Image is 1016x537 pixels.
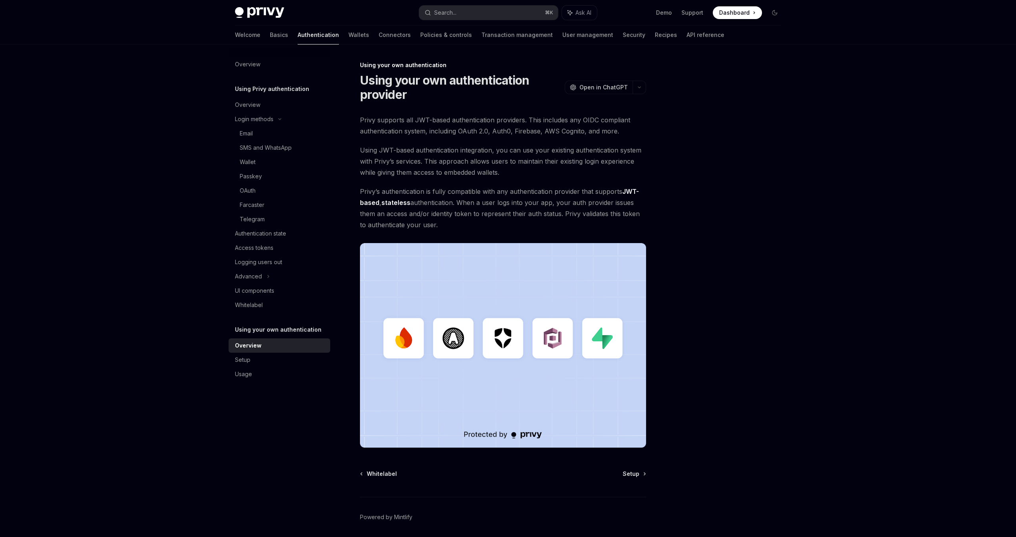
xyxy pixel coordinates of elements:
div: Overview [235,100,260,110]
a: Telegram [229,212,330,226]
span: Privy’s authentication is fully compatible with any authentication provider that supports , authe... [360,186,646,230]
div: Whitelabel [235,300,263,310]
span: Using JWT-based authentication integration, you can use your existing authentication system with ... [360,145,646,178]
a: Basics [270,25,288,44]
span: Dashboard [719,9,750,17]
a: Whitelabel [229,298,330,312]
div: Logging users out [235,257,282,267]
img: JWT-based auth splash [360,243,646,448]
div: SMS and WhatsApp [240,143,292,153]
div: Login methods [235,114,273,124]
button: Open in ChatGPT [565,81,633,94]
a: Overview [229,57,330,71]
a: Powered by Mintlify [360,513,412,521]
div: Setup [235,355,250,365]
a: Overview [229,98,330,112]
a: Whitelabel [361,470,397,478]
a: Setup [229,353,330,367]
span: Whitelabel [367,470,397,478]
div: Search... [434,8,456,17]
a: Security [623,25,645,44]
a: Welcome [235,25,260,44]
button: Toggle dark mode [768,6,781,19]
a: Recipes [655,25,677,44]
a: Setup [623,470,645,478]
h5: Using Privy authentication [235,84,309,94]
a: Access tokens [229,241,330,255]
div: Overview [235,60,260,69]
span: Privy supports all JWT-based authentication providers. This includes any OIDC compliant authentic... [360,114,646,137]
a: Logging users out [229,255,330,269]
div: Authentication state [235,229,286,238]
a: Transaction management [481,25,553,44]
a: stateless [381,199,410,207]
div: Wallet [240,157,256,167]
a: Usage [229,367,330,381]
a: Authentication [298,25,339,44]
div: OAuth [240,186,256,195]
a: Support [681,9,703,17]
a: Wallets [348,25,369,44]
span: Ask AI [575,9,591,17]
img: dark logo [235,7,284,18]
button: Ask AI [562,6,597,20]
a: Email [229,126,330,141]
a: UI components [229,284,330,298]
button: Search...⌘K [419,6,558,20]
a: Connectors [379,25,411,44]
a: Dashboard [713,6,762,19]
div: Email [240,129,253,138]
div: Telegram [240,214,265,224]
a: API reference [687,25,724,44]
span: ⌘ K [545,10,553,16]
a: Authentication state [229,226,330,241]
a: Wallet [229,155,330,169]
a: Passkey [229,169,330,184]
div: Passkey [240,172,262,181]
h5: Using your own authentication [235,325,321,334]
div: Overview [235,341,262,350]
div: Farcaster [240,200,264,210]
div: Usage [235,369,252,379]
h1: Using your own authentication provider [360,73,562,102]
a: User management [562,25,613,44]
a: Demo [656,9,672,17]
div: UI components [235,286,274,296]
div: Access tokens [235,243,273,253]
span: Open in ChatGPT [579,83,628,91]
a: Policies & controls [420,25,472,44]
a: SMS and WhatsApp [229,141,330,155]
a: Overview [229,338,330,353]
a: Farcaster [229,198,330,212]
div: Using your own authentication [360,61,646,69]
a: OAuth [229,184,330,198]
span: Setup [623,470,639,478]
div: Advanced [235,272,262,281]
